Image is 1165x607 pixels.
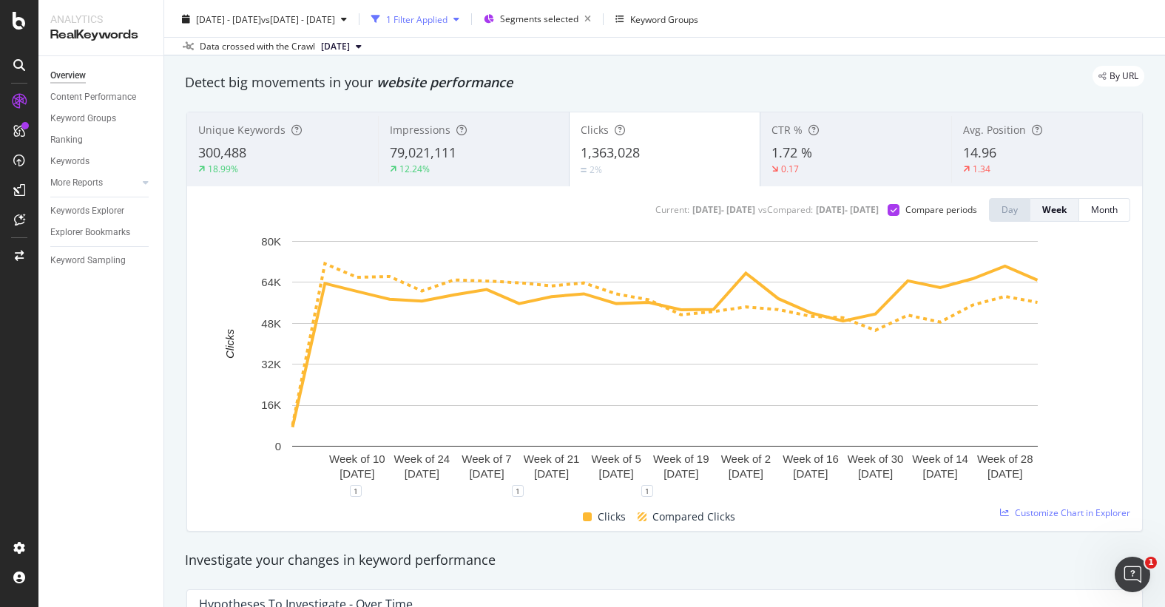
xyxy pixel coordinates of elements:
iframe: Intercom live chat [1115,557,1150,592]
button: Keyword Groups [609,7,704,31]
div: Compare periods [905,203,977,216]
div: 1 Filter Applied [386,13,448,26]
svg: A chart. [199,234,1131,491]
text: [DATE] [923,467,958,480]
text: 32K [261,358,281,370]
span: By URL [1110,72,1138,81]
div: 1 [641,485,653,497]
div: Keywords [50,154,90,169]
text: Week of 19 [653,452,709,465]
text: Week of 21 [524,452,580,465]
span: Impressions [390,123,450,137]
div: Keyword Sampling [50,253,126,268]
text: [DATE] [793,467,828,480]
div: Overview [50,68,86,84]
div: Day [1002,203,1018,216]
span: 2025 Aug. 8th [321,40,350,53]
text: 48K [261,317,281,330]
text: Week of 16 [783,452,839,465]
button: Week [1030,198,1079,222]
span: Clicks [581,123,609,137]
span: vs [DATE] - [DATE] [261,13,335,26]
a: Keyword Sampling [50,253,153,268]
div: Content Performance [50,89,136,105]
div: Explorer Bookmarks [50,225,130,240]
div: 12.24% [399,163,430,175]
div: [DATE] - [DATE] [816,203,879,216]
div: Week [1042,203,1067,216]
text: [DATE] [599,467,634,480]
text: [DATE] [858,467,893,480]
button: [DATE] [315,38,368,55]
span: 1 [1145,557,1157,569]
text: Week of 28 [977,452,1033,465]
text: [DATE] [534,467,569,480]
div: Month [1091,203,1118,216]
div: legacy label [1093,66,1144,87]
button: Segments selected [478,7,597,31]
button: [DATE] - [DATE]vs[DATE] - [DATE] [176,7,353,31]
text: Week of 10 [329,452,385,465]
span: 79,021,111 [390,143,456,161]
span: 1,363,028 [581,143,640,161]
text: 80K [261,235,281,248]
text: Clicks [223,328,236,358]
span: Customize Chart in Explorer [1015,506,1130,519]
span: Unique Keywords [198,123,286,137]
text: Week of 30 [848,452,904,465]
span: Avg. Position [963,123,1026,137]
span: Segments selected [500,13,578,25]
div: 1.34 [973,163,990,175]
span: Compared Clicks [652,508,735,526]
span: 300,488 [198,143,246,161]
a: Ranking [50,132,153,148]
div: 0.17 [781,163,799,175]
div: 18.99% [208,163,238,175]
a: Keywords Explorer [50,203,153,219]
text: [DATE] [987,467,1022,480]
span: CTR % [771,123,803,137]
span: [DATE] - [DATE] [196,13,261,26]
text: 16K [261,399,281,411]
div: Investigate your changes in keyword performance [185,551,1144,570]
a: Content Performance [50,89,153,105]
img: Equal [581,168,587,172]
button: Month [1079,198,1130,222]
div: Keywords Explorer [50,203,124,219]
text: Week of 14 [912,452,968,465]
text: Week of 7 [462,452,511,465]
div: Keyword Groups [630,13,698,26]
span: Clicks [598,508,626,526]
text: Week of 5 [592,452,641,465]
div: More Reports [50,175,103,191]
button: Day [989,198,1030,222]
div: Data crossed with the Crawl [200,40,315,53]
div: Keyword Groups [50,111,116,126]
div: Ranking [50,132,83,148]
div: Current: [655,203,689,216]
button: 1 Filter Applied [365,7,465,31]
text: Week of 24 [394,452,450,465]
a: Explorer Bookmarks [50,225,153,240]
a: Customize Chart in Explorer [1000,506,1130,519]
a: Keywords [50,154,153,169]
span: 1.72 % [771,143,812,161]
div: Analytics [50,12,152,27]
span: 14.96 [963,143,996,161]
div: 1 [512,485,524,497]
text: Week of 2 [721,452,771,465]
div: RealKeywords [50,27,152,44]
text: [DATE] [405,467,439,480]
div: vs Compared : [758,203,813,216]
div: [DATE] - [DATE] [692,203,755,216]
a: Overview [50,68,153,84]
text: [DATE] [340,467,374,480]
text: [DATE] [729,467,763,480]
div: 2% [590,163,602,176]
text: [DATE] [469,467,504,480]
text: 64K [261,276,281,288]
div: 1 [350,485,362,497]
text: [DATE] [663,467,698,480]
text: 0 [275,440,281,452]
